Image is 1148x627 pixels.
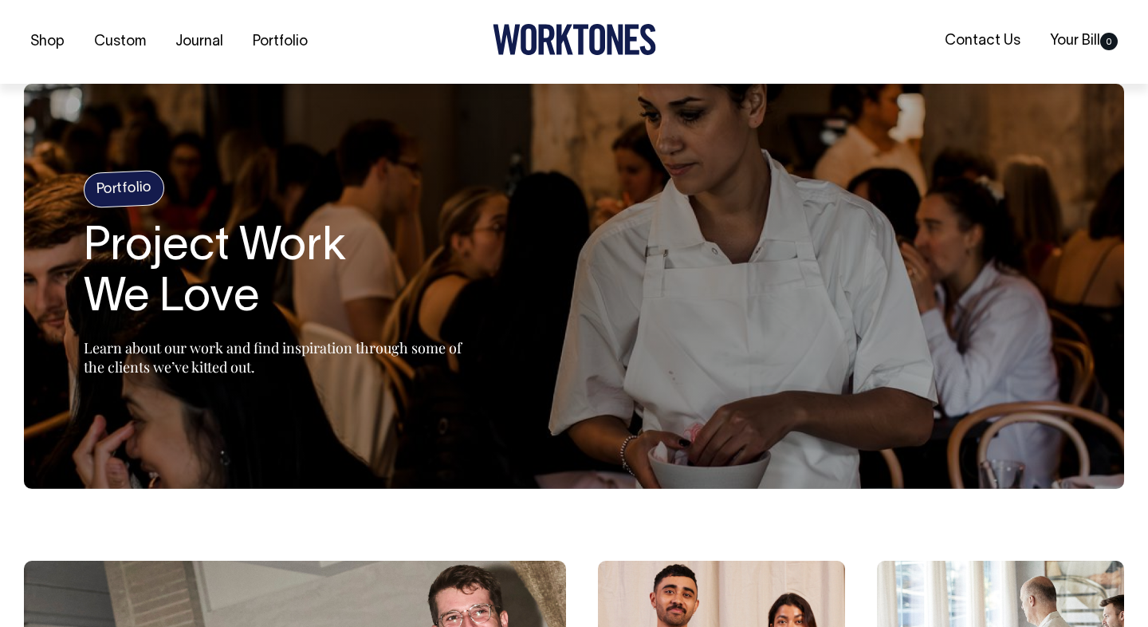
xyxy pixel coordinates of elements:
[169,29,230,55] a: Journal
[24,29,71,55] a: Shop
[84,338,482,377] p: Learn about our work and find inspiration through some of the clients we’ve kitted out.
[88,29,152,55] a: Custom
[246,29,314,55] a: Portfolio
[1100,33,1118,50] span: 0
[83,170,165,208] h4: Portfolio
[84,223,482,325] h2: Project Work We Love
[1044,28,1124,54] a: Your Bill0
[938,28,1027,54] a: Contact Us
